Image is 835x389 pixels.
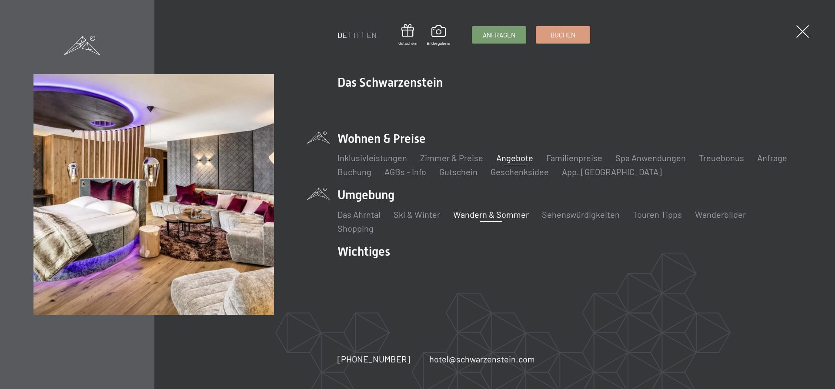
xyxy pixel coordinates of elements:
a: hotel@schwarzenstein.com [429,353,535,365]
a: Touren Tipps [633,209,682,220]
span: Gutschein [398,40,417,46]
a: Geschenksidee [491,166,549,177]
a: Treuebonus [699,152,744,163]
span: Anfragen [483,30,515,40]
a: AGBs - Info [384,166,426,177]
a: [PHONE_NUMBER] [337,353,410,365]
a: App. [GEOGRAPHIC_DATA] [562,166,662,177]
a: Spa Anwendungen [615,152,686,163]
span: Bildergalerie [427,40,450,46]
a: Gutschein [398,24,417,46]
a: Gutschein [439,166,478,177]
a: Wandern & Sommer [453,209,529,220]
a: Anfragen [472,27,526,43]
span: [PHONE_NUMBER] [337,354,410,364]
a: Wanderbilder [695,209,746,220]
a: DE [337,30,347,40]
a: Inklusivleistungen [337,152,407,163]
a: Bildergalerie [427,25,450,46]
span: Buchen [551,30,575,40]
a: Anfrage [757,152,787,163]
a: Buchen [536,27,590,43]
a: Buchung [337,166,371,177]
a: Sehenswürdigkeiten [542,209,620,220]
a: Zimmer & Preise [420,152,483,163]
a: Ski & Winter [394,209,440,220]
a: Angebote [496,152,533,163]
a: Shopping [337,223,374,233]
a: IT [354,30,360,40]
a: Familienpreise [546,152,602,163]
a: Das Ahrntal [337,209,381,220]
a: EN [367,30,377,40]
